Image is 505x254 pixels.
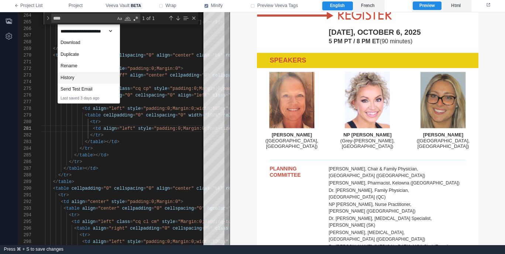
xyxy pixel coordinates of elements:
span: align [93,226,106,231]
div: 274 [18,79,31,85]
div: 266 [18,26,31,32]
span: table [87,113,101,118]
span: "center" [146,73,168,78]
span: = [151,206,154,211]
span: align [178,93,191,98]
span: = [165,93,167,98]
span: "0" [162,226,170,231]
span: </ [69,159,74,165]
span: "padding:0;Margin:0;width:585px" [143,106,228,111]
span: < [79,233,82,238]
p: NP [PERSON_NAME], Nurse Practitioner, [PERSON_NAME] ([GEOGRAPHIC_DATA]) [99,189,236,203]
span: "left" [109,106,125,111]
div: Previous Match (⇧Enter) [168,15,174,21]
div: 286 [18,159,31,165]
span: > [181,199,183,204]
span: "0" [135,113,144,118]
div: 291 [18,192,31,199]
span: = [106,239,109,244]
span: = [117,126,119,131]
span: < [82,106,85,111]
span: align [157,186,170,191]
span: Veeva Vault [106,3,142,9]
span: = [170,53,172,58]
span: style [111,199,125,204]
div: Close (Escape) [191,15,197,21]
span: style [127,106,141,111]
span: < [53,186,55,191]
span: td [85,239,90,244]
span: = [175,219,178,224]
div: 265 [18,19,31,26]
span: td [96,126,101,131]
div: 276 [18,92,31,99]
div: 1 of 1 [141,14,167,23]
span: table [56,53,69,58]
span: </ [53,179,58,184]
span: </ [74,153,79,158]
div: 298 [18,238,31,245]
span: "center" [173,53,194,58]
label: Html [442,1,470,10]
span: = [151,126,154,131]
span: tr [72,213,77,218]
span: "padding:0;Margin:0" [127,66,181,71]
div: 285 [18,152,31,159]
span: align [82,206,96,211]
span: </ [85,139,90,145]
span: "left" [119,126,135,131]
span: table [90,139,103,145]
span: > [106,153,109,158]
span: "0" [103,186,111,191]
div: 292 [18,199,31,205]
span: class [117,86,130,91]
span: </ [63,166,69,171]
span: tr [63,173,69,178]
span: table [58,179,72,184]
div: Find in Selection (⌥⌘L) [182,14,190,22]
strong: [DATE], OCTOBER 6, 2025 [99,16,191,24]
p: ([GEOGRAPHIC_DATA], [GEOGRAPHIC_DATA]) [184,126,243,137]
span: > [87,99,90,105]
span: = [141,239,143,244]
span: < [93,126,95,131]
span: align [72,199,85,204]
div: Send Test Email [58,84,120,95]
span: > [98,119,101,125]
div: 277 [18,99,31,105]
span: < [61,199,63,204]
span: = [122,93,125,98]
strong: 5 PM PT / 8 PM ET [99,26,150,32]
span: < [90,119,93,125]
p: (Grey‑[PERSON_NAME], [GEOGRAPHIC_DATA]) [108,126,167,137]
h2: (90 minutes) [99,26,236,32]
span: td [63,199,69,204]
span: = [125,66,127,71]
span: "right" [109,226,127,231]
span: > [117,139,119,145]
div: Next Match (Enter) [175,15,181,21]
span: < [74,226,77,231]
label: French [353,1,383,10]
span: class [117,219,130,224]
span: tr [74,159,79,165]
p: Dr. [PERSON_NAME], Family Physician, [GEOGRAPHIC_DATA] (QC) [99,175,236,189]
span: style [138,126,151,131]
span: "padding:0;Margin:0" [127,199,181,204]
span: < [85,113,87,118]
span: > [181,66,183,71]
p: [PERSON_NAME], [MEDICAL_DATA], [GEOGRAPHIC_DATA] ([GEOGRAPHIC_DATA]) [99,217,236,231]
span: tr [85,146,90,151]
div: 275 [18,85,31,92]
span: tr [82,99,87,105]
span: ></ [93,153,101,158]
span: > [77,213,79,218]
div: 268 [18,39,31,45]
div: Project [58,13,120,104]
span: tr [82,233,87,238]
span: = [167,86,170,91]
span: table [66,206,79,211]
span: "0" [167,93,175,98]
span: cellpadding [130,226,159,231]
span: </ [90,133,95,138]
